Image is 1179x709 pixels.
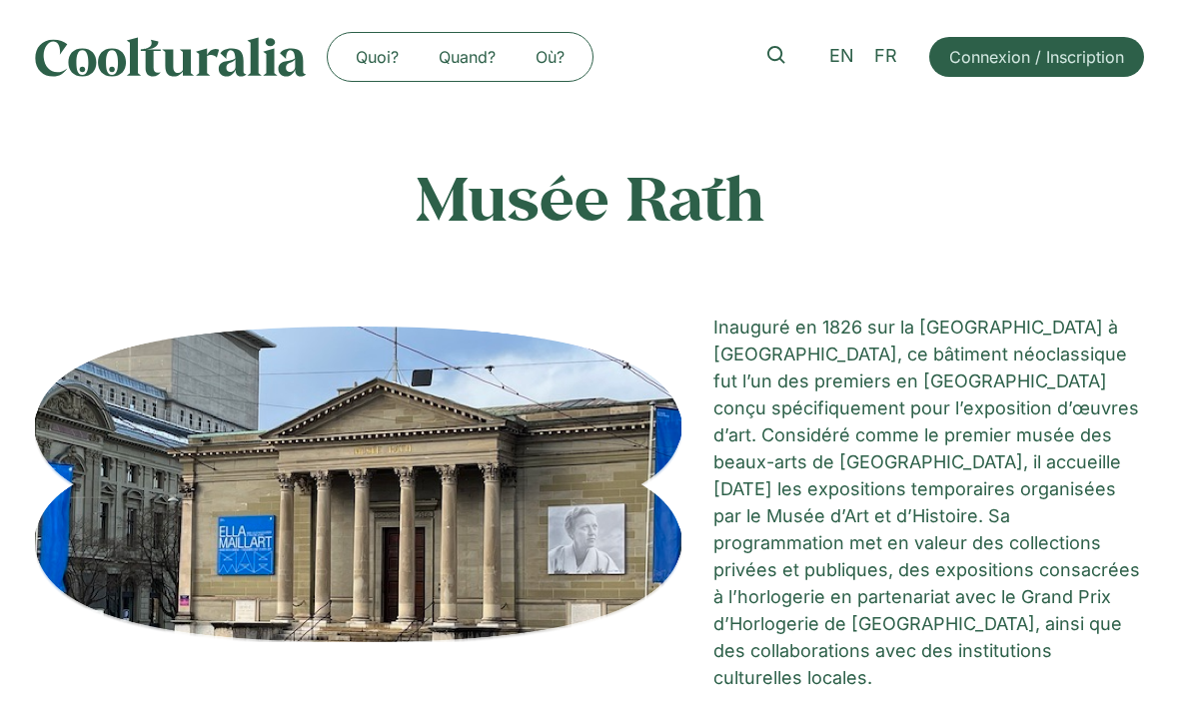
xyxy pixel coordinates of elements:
[419,41,516,73] a: Quand?
[336,41,585,73] nav: Menu
[949,45,1124,69] span: Connexion / Inscription
[336,41,419,73] a: Quoi?
[829,46,854,67] span: EN
[819,42,864,71] a: EN
[35,162,1143,234] h1: Musée Rath
[713,314,1144,691] p: Inauguré en 1826 sur la [GEOGRAPHIC_DATA] à [GEOGRAPHIC_DATA], ce bâtiment néoclassique fut l’un ...
[874,46,897,67] span: FR
[516,41,585,73] a: Où?
[929,37,1144,77] a: Connexion / Inscription
[864,42,907,71] a: FR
